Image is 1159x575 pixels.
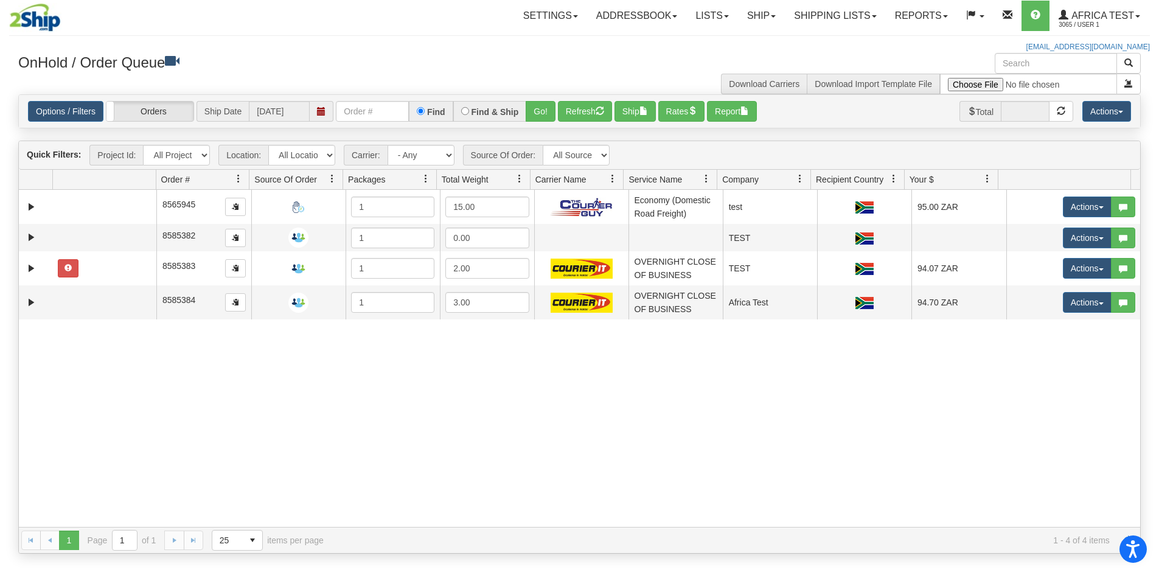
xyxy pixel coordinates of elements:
a: Ship [738,1,785,31]
span: Company [722,173,759,186]
span: Source Of Order [254,173,317,186]
img: ZA [855,232,874,245]
button: Search [1116,53,1141,74]
span: Ship Date [197,101,249,122]
button: Go! [526,101,555,122]
td: Economy (Domestic Road Freight) [628,190,723,224]
a: Africa Test 3065 / User 1 [1049,1,1149,31]
a: Source Of Order filter column settings [322,169,343,189]
span: Page 1 [59,531,78,550]
img: CourierIT [551,259,613,279]
label: Quick Filters: [27,148,81,161]
span: 25 [220,534,235,546]
a: Total Weight filter column settings [509,169,530,189]
img: Manual [288,197,308,217]
span: Total [959,101,1001,122]
td: Africa Test [723,285,817,319]
input: Page 1 [113,531,137,550]
a: Download Carriers [729,79,799,89]
td: test [723,190,817,224]
a: Recipient Country filter column settings [883,169,904,189]
span: Recipient Country [816,173,883,186]
button: Refresh [558,101,612,122]
span: 1 - 4 of 4 items [341,535,1110,545]
img: CourierIT [551,293,613,313]
label: Find & Ship [472,108,519,116]
label: Find [427,108,445,116]
button: Actions [1082,101,1131,122]
img: logo3065.jpg [9,3,61,34]
a: Options / Filters [28,101,103,122]
span: Location: [218,145,268,166]
span: 8585382 [162,231,196,240]
a: Expand [24,295,39,310]
button: Ship [614,101,656,122]
span: Carrier Name [535,173,586,186]
td: OVERNIGHT CLOSE OF BUSINESS [628,251,723,285]
div: grid toolbar [19,141,1140,170]
button: Actions [1063,258,1112,279]
span: items per page [212,530,324,551]
span: Service Name [628,173,682,186]
span: Page sizes drop down [212,530,263,551]
a: Service Name filter column settings [696,169,717,189]
img: ZA [855,263,874,275]
button: Copy to clipboard [225,259,246,277]
span: 8565945 [162,200,196,209]
button: Copy to clipboard [225,229,246,247]
td: OVERNIGHT CLOSE OF BUSINESS [628,285,723,319]
a: Carrier Name filter column settings [602,169,623,189]
a: Packages filter column settings [416,169,436,189]
span: select [243,531,262,550]
a: Refresh [1118,531,1138,550]
button: Copy to clipboard [225,293,246,312]
a: Expand [24,261,39,276]
img: ZA [855,201,874,214]
a: Your $ filter column settings [977,169,998,189]
td: TEST [723,251,817,285]
a: Addressbook [587,1,687,31]
span: Packages [348,173,385,186]
button: Report [707,101,757,122]
span: Your $ [910,173,934,186]
img: ZA [855,297,874,309]
button: Copy to clipboard [225,198,246,216]
span: Total Weight [442,173,489,186]
button: Actions [1063,292,1112,313]
td: 94.70 ZAR [911,285,1006,319]
span: Carrier: [344,145,388,166]
a: Order # filter column settings [228,169,249,189]
img: Request [288,228,308,248]
span: Order # [161,173,190,186]
button: Actions [1063,197,1112,217]
td: TEST [723,224,817,251]
span: 8585384 [162,295,196,305]
label: Orders [106,102,193,121]
a: Reports [886,1,957,31]
a: [EMAIL_ADDRESS][DOMAIN_NAME] [1026,43,1150,51]
a: Lists [686,1,737,31]
span: 3065 / User 1 [1059,19,1150,31]
td: 94.07 ZAR [911,251,1006,285]
span: Page of 1 [88,530,156,551]
span: Source Of Order: [463,145,543,166]
a: Expand [24,200,39,215]
img: Request [288,293,308,313]
input: Import [940,74,1117,94]
button: Rates [658,101,705,122]
h3: OnHold / Order Queue [18,53,571,71]
button: Actions [1063,228,1112,248]
a: Company filter column settings [790,169,810,189]
td: 95.00 ZAR [911,190,1006,224]
a: Download Import Template File [815,79,932,89]
span: 8585383 [162,261,196,271]
img: Courier Guy [550,197,613,217]
input: Order # [336,101,409,122]
img: Request [288,259,308,279]
a: Shipping lists [785,1,885,31]
span: Project Id: [89,145,143,166]
span: Africa Test [1068,10,1134,21]
a: Settings [514,1,587,31]
a: Expand [24,230,39,245]
input: Search [995,53,1117,74]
